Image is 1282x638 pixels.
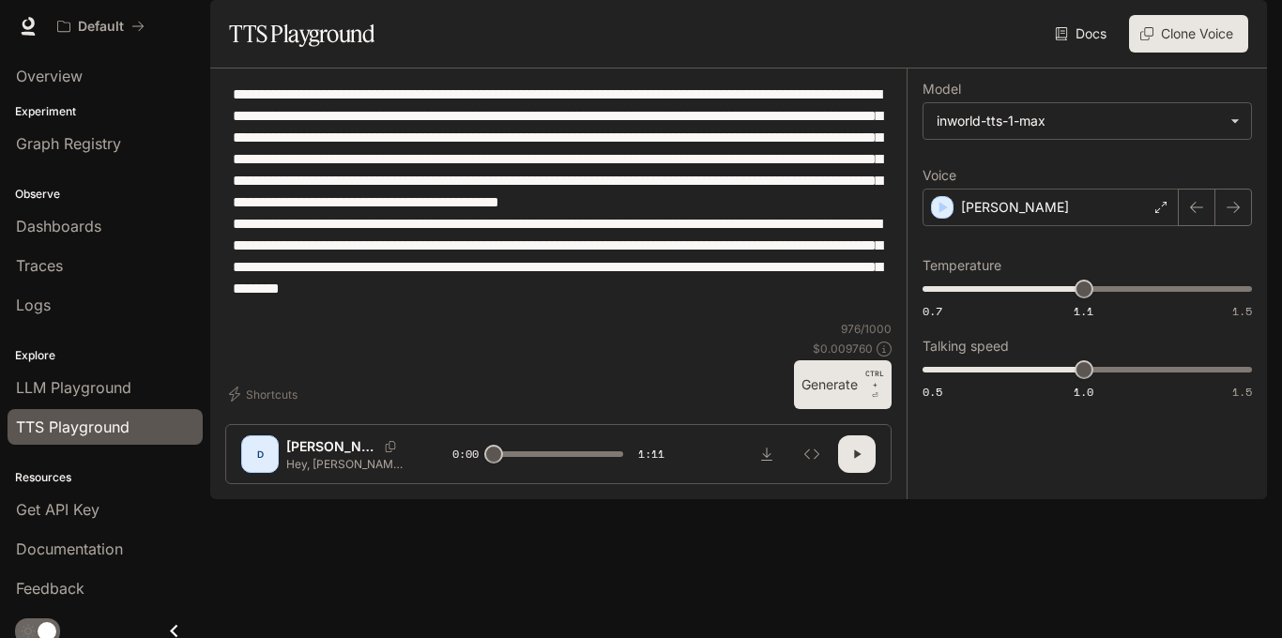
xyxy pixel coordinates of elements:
[923,169,956,182] p: Voice
[638,445,664,463] span: 1:11
[1074,303,1093,319] span: 1.1
[923,384,942,400] span: 0.5
[225,379,305,409] button: Shortcuts
[865,368,884,390] p: CTRL +
[937,112,1221,130] div: inworld-tts-1-max
[286,456,407,472] p: Hey, [PERSON_NAME], hopefully you're having a wonderful night rest! Um, just wanna send you a voi...
[865,368,884,402] p: ⏎
[748,435,786,473] button: Download audio
[794,360,892,409] button: GenerateCTRL +⏎
[1232,303,1252,319] span: 1.5
[923,259,1001,272] p: Temperature
[961,198,1069,217] p: [PERSON_NAME]
[1129,15,1248,53] button: Clone Voice
[923,303,942,319] span: 0.7
[78,19,124,35] p: Default
[1232,384,1252,400] span: 1.5
[1074,384,1093,400] span: 1.0
[923,340,1009,353] p: Talking speed
[49,8,153,45] button: All workspaces
[377,441,404,452] button: Copy Voice ID
[793,435,831,473] button: Inspect
[923,103,1251,139] div: inworld-tts-1-max
[452,445,479,463] span: 0:00
[923,83,961,96] p: Model
[286,437,377,456] p: [PERSON_NAME]
[1051,15,1114,53] a: Docs
[245,439,275,469] div: D
[229,15,374,53] h1: TTS Playground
